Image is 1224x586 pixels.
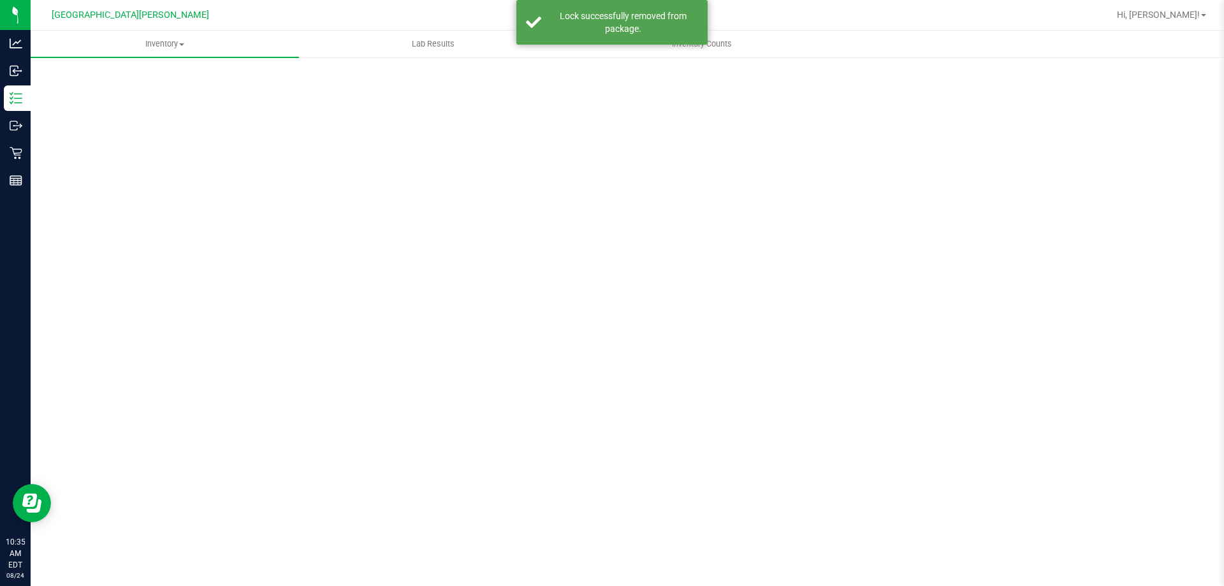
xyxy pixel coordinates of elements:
[548,10,698,35] div: Lock successfully removed from package.
[10,64,22,77] inline-svg: Inbound
[395,38,472,50] span: Lab Results
[6,571,25,580] p: 08/24
[31,31,299,57] a: Inventory
[1117,10,1200,20] span: Hi, [PERSON_NAME]!
[10,92,22,105] inline-svg: Inventory
[6,536,25,571] p: 10:35 AM EDT
[31,38,299,50] span: Inventory
[52,10,209,20] span: [GEOGRAPHIC_DATA][PERSON_NAME]
[10,37,22,50] inline-svg: Analytics
[10,147,22,159] inline-svg: Retail
[13,484,51,522] iframe: Resource center
[10,174,22,187] inline-svg: Reports
[299,31,567,57] a: Lab Results
[10,119,22,132] inline-svg: Outbound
